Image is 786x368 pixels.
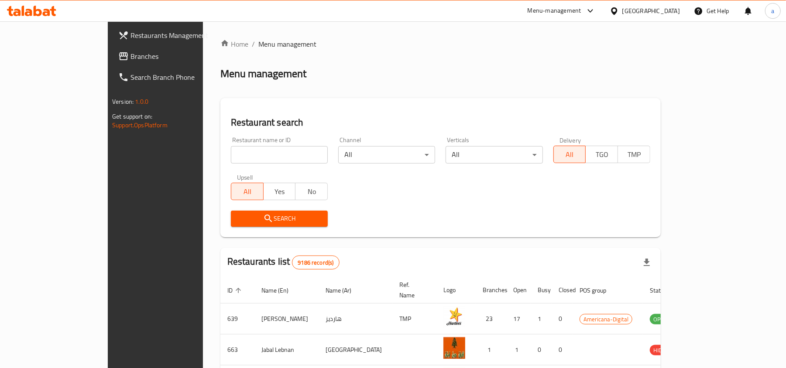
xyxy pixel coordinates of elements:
span: No [299,185,324,198]
span: TMP [621,148,647,161]
span: ID [227,285,244,296]
span: Ref. Name [399,279,426,300]
h2: Menu management [220,67,306,81]
th: Closed [552,277,573,303]
th: Branches [476,277,506,303]
td: 1 [476,334,506,365]
td: 0 [552,334,573,365]
span: 9186 record(s) [292,259,339,267]
span: Branches [130,51,232,61]
label: Delivery [559,137,581,143]
td: 17 [506,303,531,334]
span: 1.0.0 [135,96,148,107]
td: 1 [506,334,531,365]
a: Support.OpsPlatform [112,119,168,131]
button: No [295,183,328,200]
button: TMP [618,146,650,163]
th: Open [506,277,531,303]
div: Menu-management [528,6,581,16]
span: Americana-Digital [580,314,632,324]
input: Search for restaurant name or ID.. [231,146,328,164]
span: Name (En) [261,285,300,296]
a: Branches [111,46,239,67]
td: [PERSON_NAME] [254,303,319,334]
span: Version: [112,96,134,107]
span: Get support on: [112,111,152,122]
span: TGO [589,148,614,161]
td: TMP [392,303,436,334]
button: All [553,146,586,163]
th: Busy [531,277,552,303]
img: Jabal Lebnan [443,337,465,359]
th: Logo [436,277,476,303]
span: HIDDEN [650,345,676,355]
div: All [338,146,435,164]
button: All [231,183,264,200]
td: 0 [531,334,552,365]
button: Yes [263,183,296,200]
td: Jabal Lebnan [254,334,319,365]
button: TGO [585,146,618,163]
button: Search [231,211,328,227]
span: All [235,185,260,198]
span: Status [650,285,678,296]
td: 1 [531,303,552,334]
a: Restaurants Management [111,25,239,46]
span: Yes [267,185,292,198]
span: POS group [580,285,618,296]
h2: Restaurant search [231,116,650,129]
div: Total records count [292,256,339,269]
td: 23 [476,303,506,334]
div: [GEOGRAPHIC_DATA] [622,6,680,16]
span: Search Branch Phone [130,72,232,82]
td: [GEOGRAPHIC_DATA] [319,334,392,365]
h2: Restaurants list [227,255,340,269]
nav: breadcrumb [220,39,661,49]
td: هارديز [319,303,392,334]
span: Search [238,213,321,224]
span: Name (Ar) [326,285,363,296]
a: Search Branch Phone [111,67,239,88]
span: Restaurants Management [130,30,232,41]
label: Upsell [237,174,253,180]
td: 0 [552,303,573,334]
span: All [557,148,583,161]
span: a [771,6,774,16]
div: All [446,146,542,164]
li: / [252,39,255,49]
span: Menu management [258,39,316,49]
span: OPEN [650,314,671,324]
img: Hardee's [443,306,465,328]
div: Export file [636,252,657,273]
